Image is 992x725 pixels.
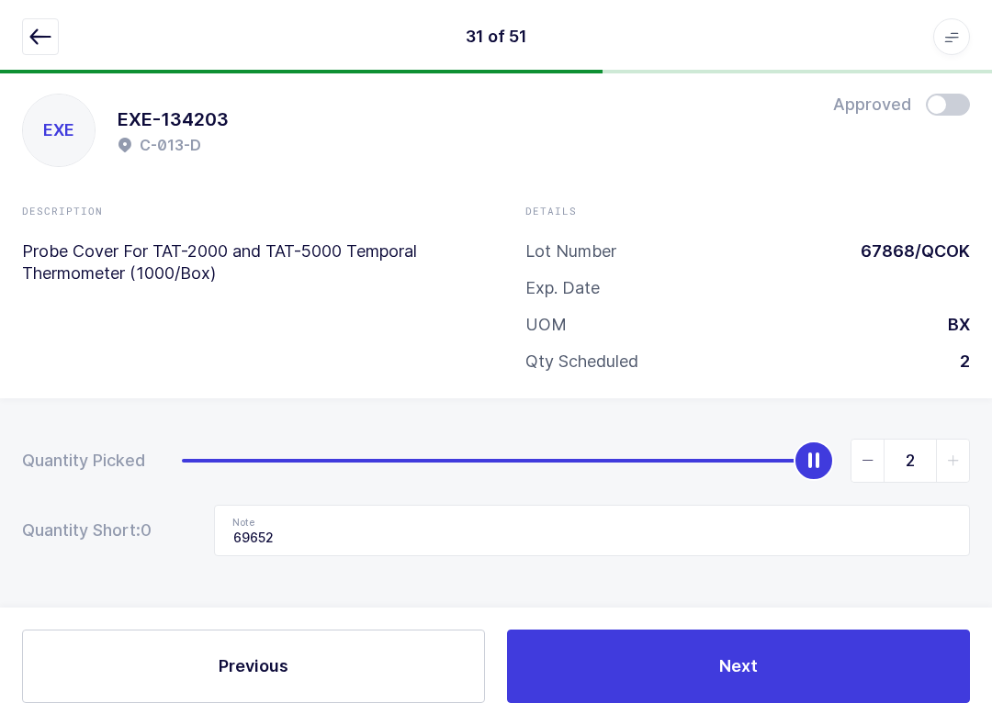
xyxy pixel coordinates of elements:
[214,505,970,556] input: Note
[945,351,970,373] div: 2
[466,26,527,48] div: 31 of 51
[525,314,567,336] div: UOM
[22,204,467,218] div: Description
[22,519,177,541] div: Quantity Short:
[22,240,467,284] p: Probe Cover For TAT-2000 and TAT-5000 Temporal Thermometer (1000/Box)
[507,630,970,703] button: Next
[833,94,911,116] span: Approved
[525,240,616,262] div: Lot Number
[141,519,177,541] span: 0
[219,654,288,677] span: Previous
[140,134,201,156] h2: C-013-D
[525,351,638,373] div: Qty Scheduled
[22,450,145,472] div: Quantity Picked
[719,654,758,677] span: Next
[933,314,970,336] div: BX
[525,204,970,218] div: Details
[182,439,970,483] div: slider between 0 and 2
[118,105,229,134] h1: EXE-134203
[846,240,970,262] div: 67868/QCOK
[22,630,485,703] button: Previous
[23,95,95,166] div: EXE
[525,277,600,299] div: Exp. Date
